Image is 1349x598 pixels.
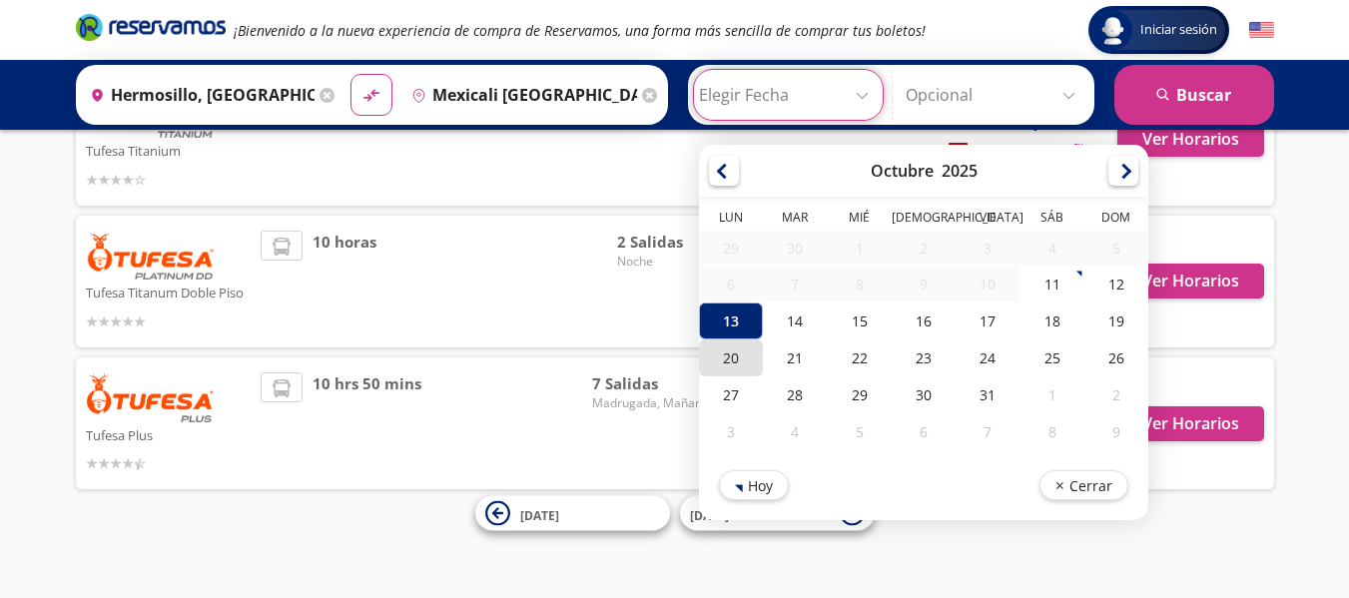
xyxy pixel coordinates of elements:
div: 09-Oct-25 [891,267,955,301]
div: 26-Oct-25 [1083,339,1147,376]
input: Buscar Destino [403,70,637,120]
div: 08-Oct-25 [827,267,891,301]
div: 28-Oct-25 [763,376,827,413]
div: 24-Oct-25 [956,339,1019,376]
div: 30-Oct-25 [891,376,955,413]
div: 02-Nov-25 [1083,376,1147,413]
em: ¡Bienvenido a la nueva experiencia de compra de Reservamos, una forma más sencilla de comprar tus... [234,21,926,40]
button: Ver Horarios [1117,122,1264,157]
button: English [1249,18,1274,43]
button: [DATE] [680,496,875,531]
div: 16-Oct-25 [891,302,955,339]
span: 2 Salidas [617,231,757,254]
button: Hoy [719,470,789,500]
p: Tufesa Titanum Doble Piso [86,280,252,303]
div: 19-Oct-25 [1083,302,1147,339]
div: 01-Nov-25 [1019,376,1083,413]
div: 06-Nov-25 [891,413,955,450]
button: Buscar [1114,65,1274,125]
div: 20-Oct-25 [699,339,763,376]
div: 07-Oct-25 [763,267,827,301]
p: Tufesa Titanium [86,138,252,162]
span: 7 Salidas [592,372,757,395]
th: Lunes [699,209,763,231]
input: Opcional [906,70,1084,120]
input: Elegir Fecha [699,70,878,120]
th: Domingo [1083,209,1147,231]
a: Brand Logo [76,12,226,48]
span: 10 hrs 50 mins [313,372,421,475]
div: 07-Nov-25 [956,413,1019,450]
th: Martes [763,209,827,231]
input: Buscar Origen [82,70,316,120]
div: 02-Oct-25 [891,231,955,266]
div: 04-Oct-25 [1019,231,1083,266]
th: Jueves [891,209,955,231]
div: 13-Oct-25 [699,302,763,339]
div: 21-Oct-25 [763,339,827,376]
div: 04-Nov-25 [763,413,827,450]
span: Noche [617,253,757,271]
div: 25-Oct-25 [1019,339,1083,376]
p: Tufesa Plus [86,422,252,446]
button: Cerrar [1038,470,1127,500]
div: 31-Oct-25 [956,376,1019,413]
div: 01-Oct-25 [827,231,891,266]
div: 27-Oct-25 [699,376,763,413]
th: Viernes [956,209,1019,231]
div: 10-Oct-25 [956,267,1019,301]
div: 09-Nov-25 [1083,413,1147,450]
th: Miércoles [827,209,891,231]
div: 23-Oct-25 [891,339,955,376]
button: Ver Horarios [1117,406,1264,441]
div: 29-Oct-25 [827,376,891,413]
span: [DATE] [520,506,559,523]
div: 05-Nov-25 [827,413,891,450]
div: 12-Oct-25 [1083,266,1147,302]
div: 05-Oct-25 [1083,231,1147,266]
th: Sábado [1019,209,1083,231]
span: 10 hrs 10 mins [313,88,421,191]
div: 2025 [941,160,977,182]
i: Brand Logo [76,12,226,42]
div: 18-Oct-25 [1019,302,1083,339]
div: Octubre [870,160,933,182]
button: [DATE] [475,496,670,531]
div: 14-Oct-25 [763,302,827,339]
div: 29-Sep-25 [699,231,763,266]
span: [DATE] [690,506,729,523]
div: 08-Nov-25 [1019,413,1083,450]
div: 03-Nov-25 [699,413,763,450]
img: Tufesa Titanum Doble Piso [86,231,216,281]
div: 17-Oct-25 [956,302,1019,339]
div: 30-Sep-25 [763,231,827,266]
span: Hasta 12 pagos fijos [949,140,1098,158]
button: Ver Horarios [1117,264,1264,299]
img: Tufesa Plus [86,372,216,422]
div: 03-Oct-25 [956,231,1019,266]
div: 11-Oct-25 [1019,266,1083,302]
span: 10 horas [313,231,376,332]
div: 06-Oct-25 [699,267,763,301]
span: Madrugada, Mañana y Noche [592,394,757,412]
div: 22-Oct-25 [827,339,891,376]
div: 15-Oct-25 [827,302,891,339]
span: Iniciar sesión [1132,20,1225,40]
